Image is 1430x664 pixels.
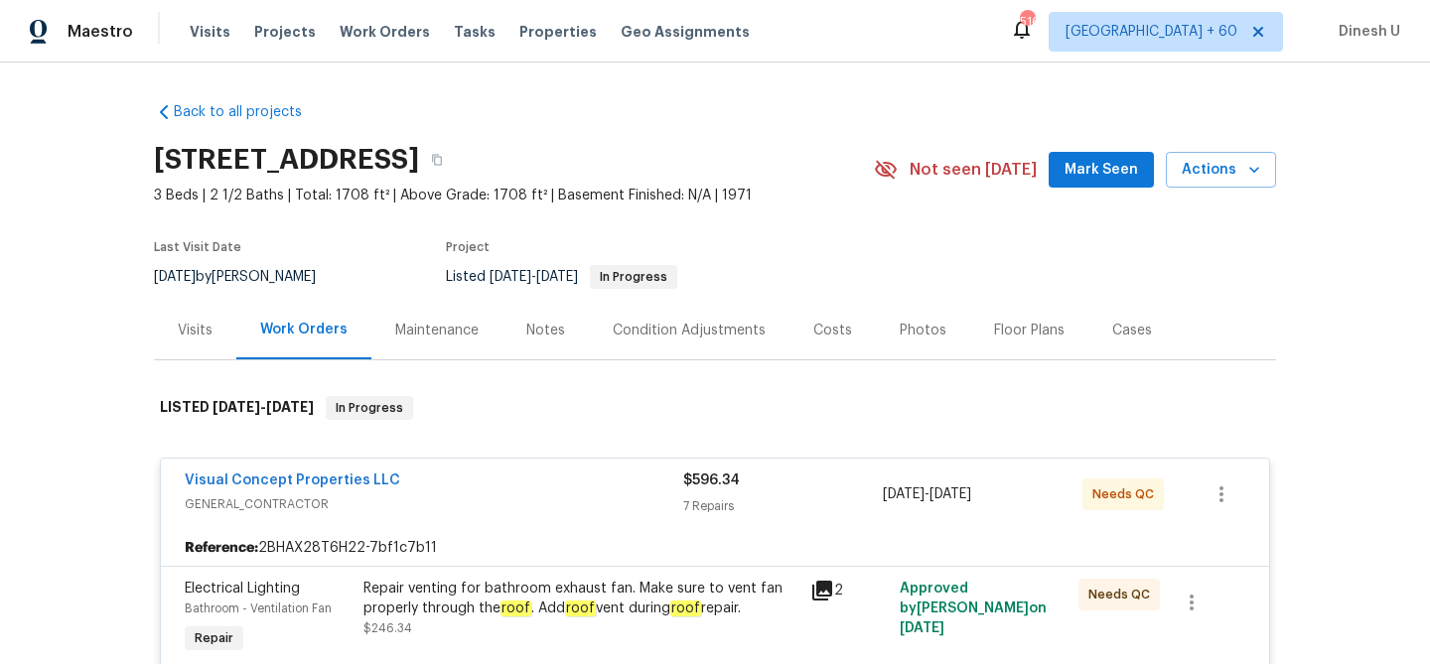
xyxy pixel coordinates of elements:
[178,321,213,340] div: Visits
[1112,321,1152,340] div: Cases
[621,22,750,42] span: Geo Assignments
[1092,484,1162,504] span: Needs QC
[154,376,1276,440] div: LISTED [DATE]-[DATE]In Progress
[813,321,852,340] div: Costs
[185,582,300,596] span: Electrical Lighting
[1088,585,1158,604] span: Needs QC
[994,321,1065,340] div: Floor Plans
[526,321,565,340] div: Notes
[500,600,531,616] em: roof
[900,582,1047,635] span: Approved by [PERSON_NAME] on
[185,602,332,614] span: Bathroom - Ventilation Fan
[1020,12,1034,32] div: 516
[446,241,490,253] span: Project
[900,621,944,635] span: [DATE]
[670,600,701,616] em: roof
[1182,158,1260,183] span: Actions
[490,270,531,284] span: [DATE]
[929,487,971,501] span: [DATE]
[519,22,597,42] span: Properties
[187,628,241,648] span: Repair
[613,321,766,340] div: Condition Adjustments
[154,150,419,170] h2: [STREET_ADDRESS]
[1166,152,1276,189] button: Actions
[883,487,925,501] span: [DATE]
[154,241,241,253] span: Last Visit Date
[592,271,675,283] span: In Progress
[883,484,971,504] span: -
[363,622,412,634] span: $246.34
[154,265,340,289] div: by [PERSON_NAME]
[810,579,888,602] div: 2
[900,321,946,340] div: Photos
[910,160,1037,180] span: Not seen [DATE]
[154,102,345,122] a: Back to all projects
[260,320,348,339] div: Work Orders
[185,538,258,558] b: Reference:
[536,270,578,284] span: [DATE]
[190,22,230,42] span: Visits
[185,473,400,487] a: Visual Concept Properties LLC
[1066,22,1237,42] span: [GEOGRAPHIC_DATA] + 60
[213,400,314,414] span: -
[328,398,411,418] span: In Progress
[154,270,196,284] span: [DATE]
[565,600,596,616] em: roof
[363,579,798,618] div: Repair venting for bathroom exhaust fan. Make sure to vent fan properly through the . Add vent du...
[683,473,740,487] span: $596.34
[161,530,1269,566] div: 2BHAX28T6H22-7bf1c7b11
[213,400,260,414] span: [DATE]
[395,321,479,340] div: Maintenance
[1331,22,1400,42] span: Dinesh U
[154,186,874,205] span: 3 Beds | 2 1/2 Baths | Total: 1708 ft² | Above Grade: 1708 ft² | Basement Finished: N/A | 1971
[1065,158,1138,183] span: Mark Seen
[68,22,133,42] span: Maestro
[446,270,677,284] span: Listed
[254,22,316,42] span: Projects
[266,400,314,414] span: [DATE]
[185,494,683,514] span: GENERAL_CONTRACTOR
[340,22,430,42] span: Work Orders
[1049,152,1154,189] button: Mark Seen
[490,270,578,284] span: -
[454,25,496,39] span: Tasks
[160,396,314,420] h6: LISTED
[683,496,883,516] div: 7 Repairs
[419,142,455,178] button: Copy Address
